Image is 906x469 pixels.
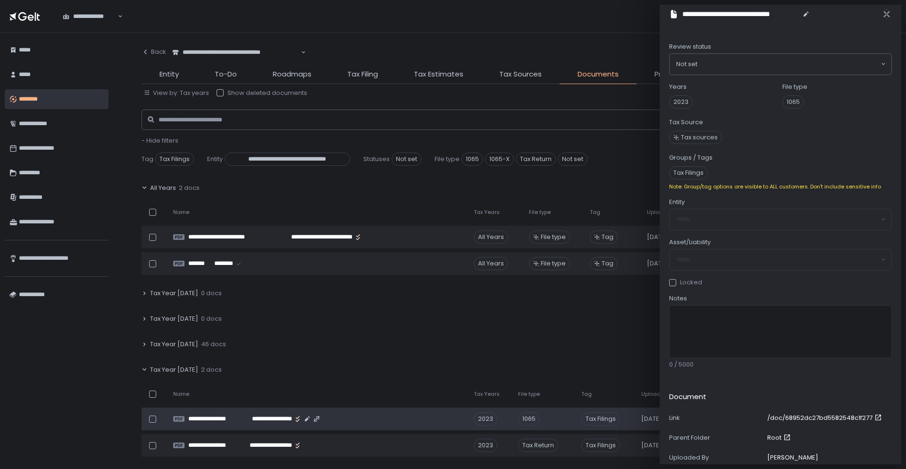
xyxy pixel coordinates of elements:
span: Tax Year [DATE] [150,289,198,298]
span: Tax Year [DATE] [150,315,198,323]
div: 2023 [474,412,497,426]
span: All Years [150,184,176,192]
span: Name [173,391,189,398]
div: Tax Return [518,439,558,452]
div: Uploaded By [669,453,763,462]
span: Tax Filings [669,166,708,179]
span: Projections [654,69,694,80]
span: Tag [602,233,613,241]
div: Parent Folder [669,434,763,442]
span: Tax Year [DATE] [150,366,198,374]
span: Roadmaps [273,69,311,80]
span: Tax Year [DATE] [150,340,198,349]
span: Uploaded [641,391,668,398]
span: 0 docs [201,315,222,323]
span: Tax Years [474,391,500,398]
label: Years [669,83,687,91]
h2: Document [669,392,706,402]
span: 1065-X [485,153,514,166]
label: Groups / Tags [669,153,713,162]
span: Name [173,209,189,216]
div: Search for option [670,54,891,75]
span: File type [435,155,460,163]
span: File type [529,209,551,216]
span: 2 docs [201,366,222,374]
a: /doc/68952dc27bd5582548c1f277 [767,414,884,422]
span: [DATE] [641,415,662,423]
span: [DATE] [647,233,668,241]
button: View by: Tax years [143,89,209,97]
span: File type [541,233,566,241]
label: Tax Source [669,118,703,127]
span: Entity [207,155,223,163]
span: Tag [581,391,592,398]
span: Tag [602,259,613,268]
span: Not set [676,60,697,69]
input: Search for option [697,60,880,69]
span: 1065 [461,153,483,166]
span: 2023 [669,95,693,109]
span: [DATE] [647,259,668,268]
div: Link [669,414,763,422]
span: [DATE] [641,441,662,450]
span: Tax Filings [581,439,620,452]
span: Tax Filings [155,153,194,166]
div: 0 / 5000 [669,360,892,369]
div: 1065 [518,412,540,426]
span: Asset/Liability [669,238,711,247]
div: All Years [474,230,508,244]
span: Uploaded [647,209,673,216]
a: Root [767,434,793,442]
span: Statuses [363,155,390,163]
span: File type [518,391,540,398]
button: - Hide filters [142,136,178,145]
div: Back [142,48,166,56]
span: Entity [159,69,179,80]
span: Notes [669,294,687,303]
div: Search for option [57,7,123,26]
span: Not set [558,153,587,166]
div: [PERSON_NAME] [767,453,818,462]
div: 2023 [474,439,497,452]
span: Tax Years [474,209,500,216]
span: Tax sources [681,133,718,142]
span: 2 docs [179,184,200,192]
span: Tax Filing [347,69,378,80]
label: File type [782,83,807,91]
span: Tax Return [516,153,556,166]
span: Tag [142,155,153,163]
button: Back [142,43,166,61]
span: Tax Estimates [414,69,463,80]
span: To-Do [215,69,237,80]
span: Not set [392,153,421,166]
span: 1065 [782,95,804,109]
span: File type [541,259,566,268]
span: 46 docs [201,340,226,349]
span: 0 docs [201,289,222,298]
span: Documents [578,69,619,80]
span: Tax Sources [499,69,542,80]
div: All Years [474,257,508,270]
div: Note: Group/tag options are visible to ALL customers. Don't include sensitive info [669,183,892,190]
div: Search for option [166,43,306,62]
span: Review status [669,43,711,51]
span: Tax Filings [581,412,620,426]
span: Tag [590,209,600,216]
span: Entity [669,198,685,206]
